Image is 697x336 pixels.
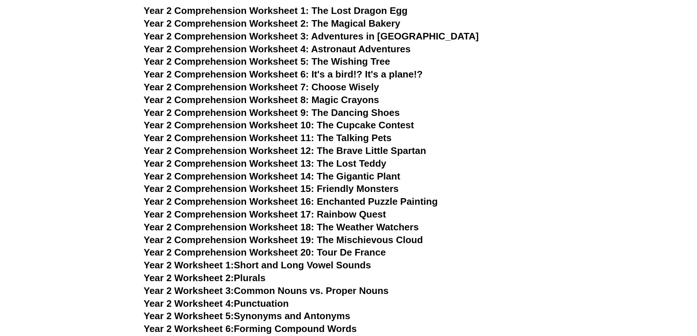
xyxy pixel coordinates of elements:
[144,183,399,194] a: Year 2 Comprehension Worksheet 15: Friendly Monsters
[144,209,386,220] a: Year 2 Comprehension Worksheet 17: Rainbow Quest
[144,44,309,54] span: Year 2 Comprehension Worksheet 4:
[144,171,400,182] a: Year 2 Comprehension Worksheet 14: The Gigantic Plant
[144,18,309,29] span: Year 2 Comprehension Worksheet 2:
[144,145,426,156] a: Year 2 Comprehension Worksheet 12: The Brave Little Spartan
[144,56,390,67] a: Year 2 Comprehension Worksheet 5: The Wishing Tree
[144,298,234,309] span: Year 2 Worksheet 4:
[311,31,479,42] span: Adventures in [GEOGRAPHIC_DATA]
[144,285,234,296] span: Year 2 Worksheet 3:
[144,272,234,283] span: Year 2 Worksheet 2:
[144,234,423,245] a: Year 2 Comprehension Worksheet 19: The Mischievous Cloud
[144,298,289,309] a: Year 2 Worksheet 4:Punctuation
[144,31,309,42] span: Year 2 Comprehension Worksheet 3:
[144,323,234,334] span: Year 2 Worksheet 6:
[144,196,438,207] a: Year 2 Comprehension Worksheet 16: Enchanted Puzzle Painting
[144,260,234,271] span: Year 2 Worksheet 1:
[144,272,266,283] a: Year 2 Worksheet 2:Plurals
[575,253,697,336] iframe: Chat Widget
[311,56,390,67] span: The Wishing Tree
[144,82,379,93] a: Year 2 Comprehension Worksheet 7: Choose Wisely
[144,44,411,54] a: Year 2 Comprehension Worksheet 4: Astronaut Adventures
[311,82,379,93] span: Choose Wisely
[144,222,419,233] a: Year 2 Comprehension Worksheet 18: The Weather Watchers
[144,82,309,93] span: Year 2 Comprehension Worksheet 7:
[144,310,351,321] a: Year 2 Worksheet 5:Synonyms and Antonyms
[144,323,357,334] a: Year 2 Worksheet 6:Forming Compound Words
[144,5,408,16] a: Year 2 Comprehension Worksheet 1: The Lost Dragon Egg
[311,5,408,16] span: The Lost Dragon Egg
[144,107,400,118] a: Year 2 Comprehension Worksheet 9: The Dancing Shoes
[144,56,309,67] span: Year 2 Comprehension Worksheet 5:
[311,18,400,29] span: The Magical Bakery
[144,69,423,80] a: Year 2 Comprehension Worksheet 6: It's a bird!? It's a plane!?
[144,132,392,143] a: Year 2 Comprehension Worksheet 11: The Talking Pets
[144,285,389,296] a: Year 2 Worksheet 3:Common Nouns vs. Proper Nouns
[144,94,379,105] a: Year 2 Comprehension Worksheet 8: Magic Crayons
[144,120,414,131] a: Year 2 Comprehension Worksheet 10: The Cupcake Contest
[144,260,371,271] a: Year 2 Worksheet 1:Short and Long Vowel Sounds
[144,31,479,42] a: Year 2 Comprehension Worksheet 3: Adventures in [GEOGRAPHIC_DATA]
[144,310,234,321] span: Year 2 Worksheet 5:
[144,247,386,258] a: Year 2 Comprehension Worksheet 20: Tour De France
[144,158,386,169] a: Year 2 Comprehension Worksheet 13: The Lost Teddy
[144,5,309,16] span: Year 2 Comprehension Worksheet 1:
[311,44,411,54] span: Astronaut Adventures
[144,18,400,29] a: Year 2 Comprehension Worksheet 2: The Magical Bakery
